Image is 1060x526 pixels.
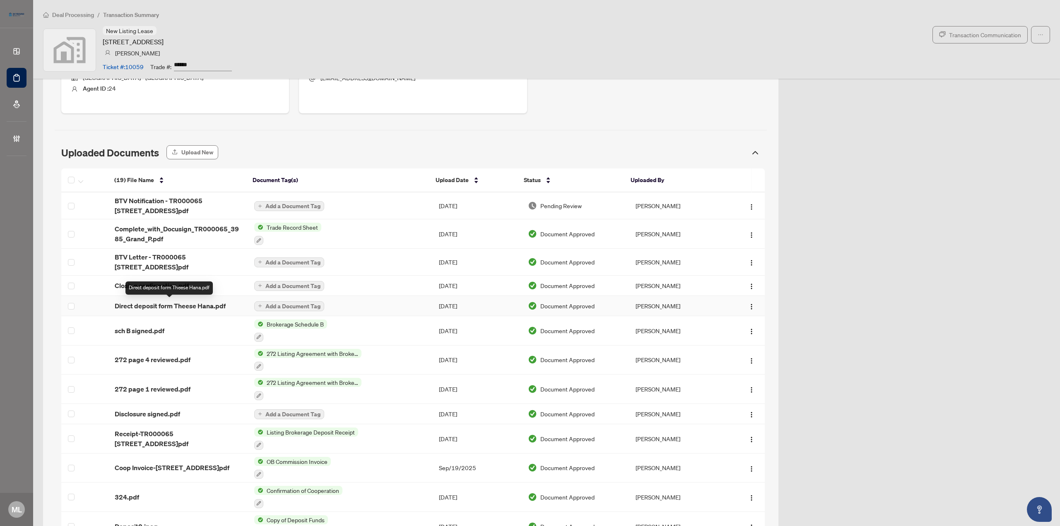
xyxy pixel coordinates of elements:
[254,428,263,437] img: Status Icon
[432,219,521,249] td: [DATE]
[105,50,111,56] img: svg%3e
[629,404,724,424] td: [PERSON_NAME]
[263,515,328,524] span: Copy of Deposit Funds
[258,304,262,308] span: plus
[115,409,180,419] span: Disclosure signed.pdf
[7,10,26,19] img: logo
[528,384,537,394] img: Document Status
[745,490,758,504] button: Logo
[629,346,724,375] td: [PERSON_NAME]
[106,27,153,34] span: New Listing Lease
[97,10,100,19] li: /
[528,434,537,443] img: Document Status
[103,62,144,71] article: Ticket #: 10059
[115,355,190,365] span: 272 page 4 reviewed.pdf
[254,280,324,291] button: Add a Document Tag
[432,316,521,346] td: [DATE]
[528,326,537,335] img: Document Status
[745,353,758,366] button: Logo
[748,436,755,443] img: Logo
[150,62,171,71] article: Trade #:
[540,463,595,472] span: Document Approved
[624,168,718,192] th: Uploaded By
[115,196,241,216] span: BTV Notification - TR000065 [STREET_ADDRESS]pdf
[115,224,241,244] span: Complete_with_Docusign_TR000065_3985_Grand_P.pdf
[540,384,595,394] span: Document Approved
[114,175,154,185] span: (19) File Name
[258,283,262,288] span: plus
[254,409,324,419] button: Add a Document Tag
[748,358,755,364] img: Logo
[540,229,595,238] span: Document Approved
[528,281,537,290] img: Document Status
[540,257,595,267] span: Document Approved
[436,175,469,185] span: Upload Date
[432,249,521,276] td: [DATE]
[629,483,724,512] td: [PERSON_NAME]
[629,316,724,346] td: [PERSON_NAME]
[115,281,189,291] span: Closing confirmation.pdf
[43,29,96,71] img: svg%3e
[83,84,116,92] span: 24
[748,495,755,501] img: Logo
[540,434,595,443] span: Document Approved
[745,299,758,312] button: Logo
[429,168,517,192] th: Upload Date
[254,486,263,495] img: Status Icon
[629,276,724,296] td: [PERSON_NAME]
[745,432,758,445] button: Logo
[254,201,324,211] button: Add a Document Tag
[258,412,262,416] span: plus
[629,375,724,404] td: [PERSON_NAME]
[524,175,541,185] span: Status
[748,303,755,310] img: Logo
[528,257,537,267] img: Document Status
[517,168,624,192] th: Status
[254,515,263,524] img: Status Icon
[254,301,324,311] button: Add a Document Tag
[745,255,758,269] button: Logo
[528,201,537,210] img: Document Status
[745,407,758,420] button: Logo
[254,223,263,232] img: Status Icon
[540,492,595,502] span: Document Approved
[254,319,263,329] img: Status Icon
[115,492,139,502] span: 324.pdf
[540,301,595,310] span: Document Approved
[181,146,213,159] span: Upload New
[166,145,218,159] button: Upload New
[629,249,724,276] td: [PERSON_NAME]
[83,85,108,92] b: Agent ID :
[432,276,521,296] td: [DATE]
[745,279,758,292] button: Logo
[103,11,159,19] span: Transaction Summary
[115,301,226,311] span: Direct deposit form Theese Hana.pdf
[745,382,758,396] button: Logo
[115,429,241,449] span: Receipt-TR000065 [STREET_ADDRESS]pdf
[265,303,320,309] span: Add a Document Tag
[254,223,321,245] button: Status IconTrade Record Sheet
[745,324,758,337] button: Logo
[748,232,755,238] img: Logo
[265,283,320,289] span: Add a Document Tag
[263,223,321,232] span: Trade Record Sheet
[254,319,327,342] button: Status IconBrokerage Schedule B
[748,387,755,393] img: Logo
[263,378,361,387] span: 272 Listing Agreement with Brokerage Schedule A to Listing Agreement
[629,192,724,219] td: [PERSON_NAME]
[745,461,758,474] button: Logo
[108,168,246,192] th: (19) File Name
[254,428,358,450] button: Status IconListing Brokerage Deposit Receipt
[540,201,582,210] span: Pending Review
[748,204,755,210] img: Logo
[265,203,320,209] span: Add a Document Tag
[748,328,755,335] img: Logo
[432,346,521,375] td: [DATE]
[932,26,1028,43] button: Transaction Communication
[263,428,358,437] span: Listing Brokerage Deposit Receipt
[263,319,327,329] span: Brokerage Schedule B
[258,260,262,264] span: plus
[528,229,537,238] img: Document Status
[1027,497,1052,522] button: Open asap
